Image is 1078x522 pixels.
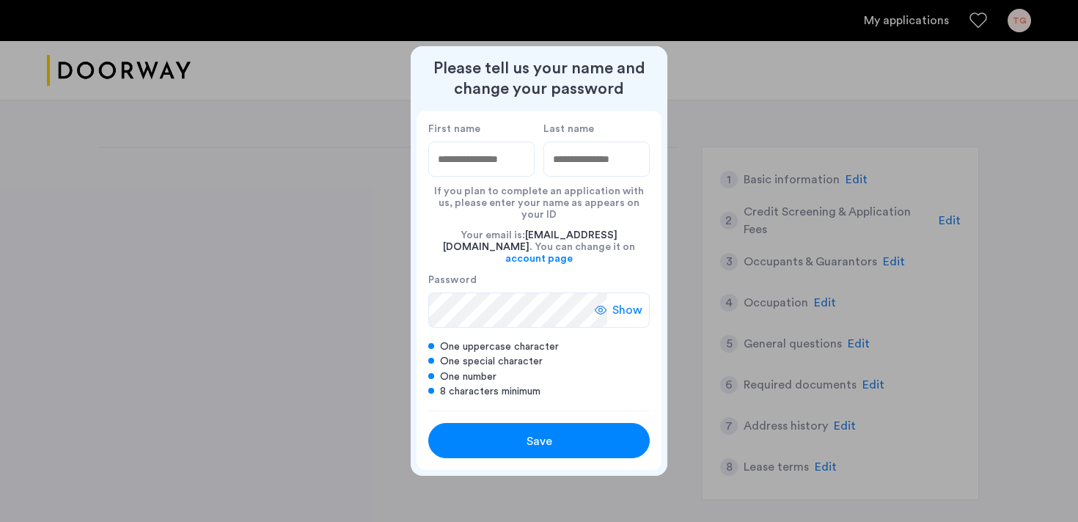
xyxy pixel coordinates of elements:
[527,433,552,450] span: Save
[428,354,650,369] div: One special character
[428,177,650,221] div: If you plan to complete an application with us, please enter your name as appears on your ID
[428,370,650,384] div: One number
[505,253,573,265] a: account page
[443,230,617,252] span: [EMAIL_ADDRESS][DOMAIN_NAME]
[417,58,661,99] h2: Please tell us your name and change your password
[428,273,607,287] label: Password
[428,423,650,458] button: button
[428,221,650,273] div: Your email is: . You can change it on
[612,301,642,319] span: Show
[428,339,650,354] div: One uppercase character
[543,122,650,136] label: Last name
[428,384,650,399] div: 8 characters minimum
[428,122,535,136] label: First name
[1016,463,1063,507] iframe: chat widget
